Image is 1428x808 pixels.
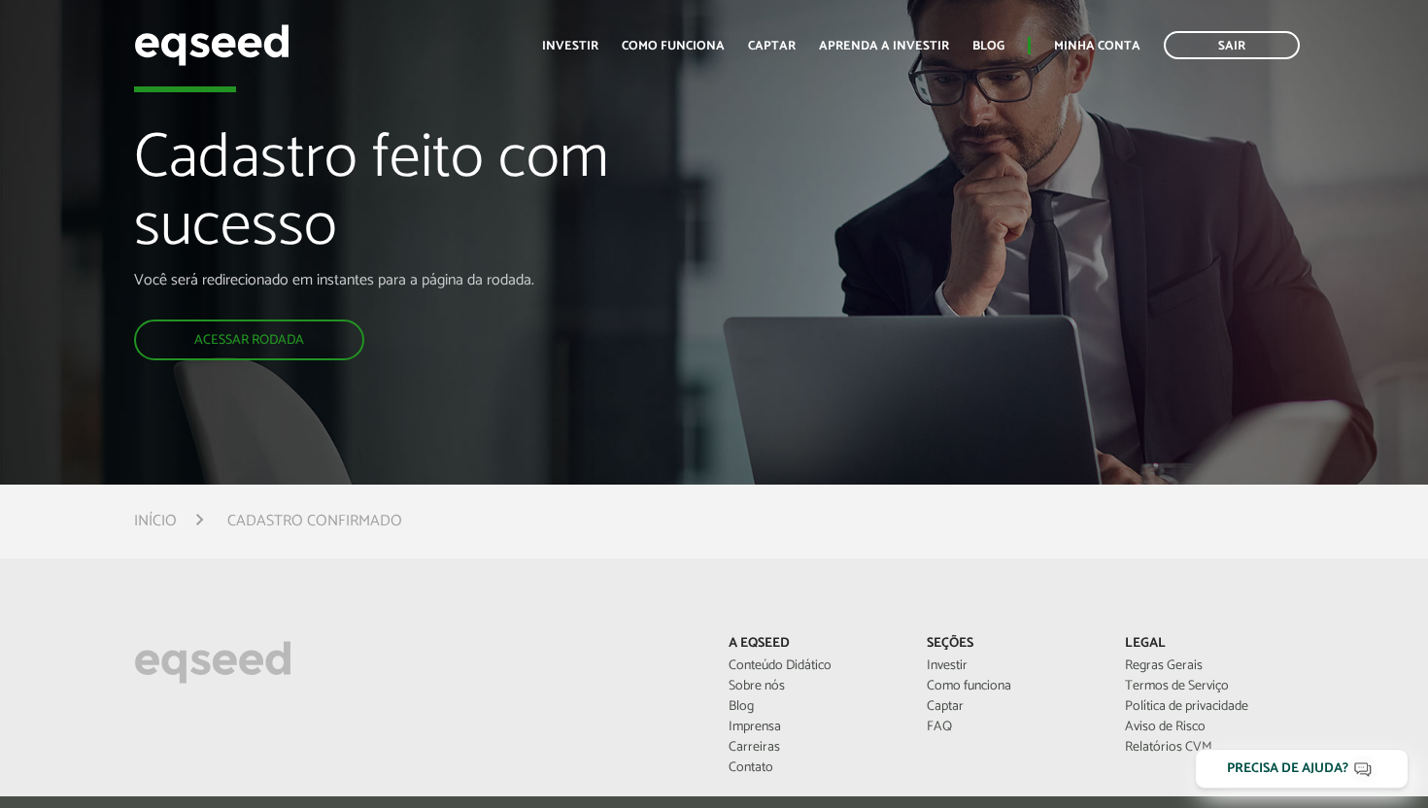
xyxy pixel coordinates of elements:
a: Como funciona [927,680,1096,693]
a: Como funciona [622,40,725,52]
img: EqSeed [134,19,289,71]
a: Carreiras [729,741,898,755]
a: Blog [972,40,1004,52]
p: A EqSeed [729,636,898,653]
a: Imprensa [729,721,898,734]
a: Contato [729,761,898,775]
a: FAQ [927,721,1096,734]
a: Captar [927,700,1096,714]
a: Aprenda a investir [819,40,949,52]
li: Cadastro confirmado [227,508,402,534]
p: Seções [927,636,1096,653]
a: Política de privacidade [1125,700,1294,714]
a: Relatórios CVM [1125,741,1294,755]
a: Sair [1164,31,1300,59]
a: Investir [542,40,598,52]
a: Investir [927,659,1096,673]
a: Conteúdo Didático [729,659,898,673]
a: Acessar rodada [134,320,364,360]
a: Captar [748,40,796,52]
a: Início [134,514,177,529]
a: Aviso de Risco [1125,721,1294,734]
a: Sobre nós [729,680,898,693]
img: EqSeed Logo [134,636,291,689]
a: Termos de Serviço [1125,680,1294,693]
a: Minha conta [1054,40,1140,52]
p: Legal [1125,636,1294,653]
a: Blog [729,700,898,714]
p: Você será redirecionado em instantes para a página da rodada. [134,271,819,289]
a: Regras Gerais [1125,659,1294,673]
h1: Cadastro feito com sucesso [134,125,819,272]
